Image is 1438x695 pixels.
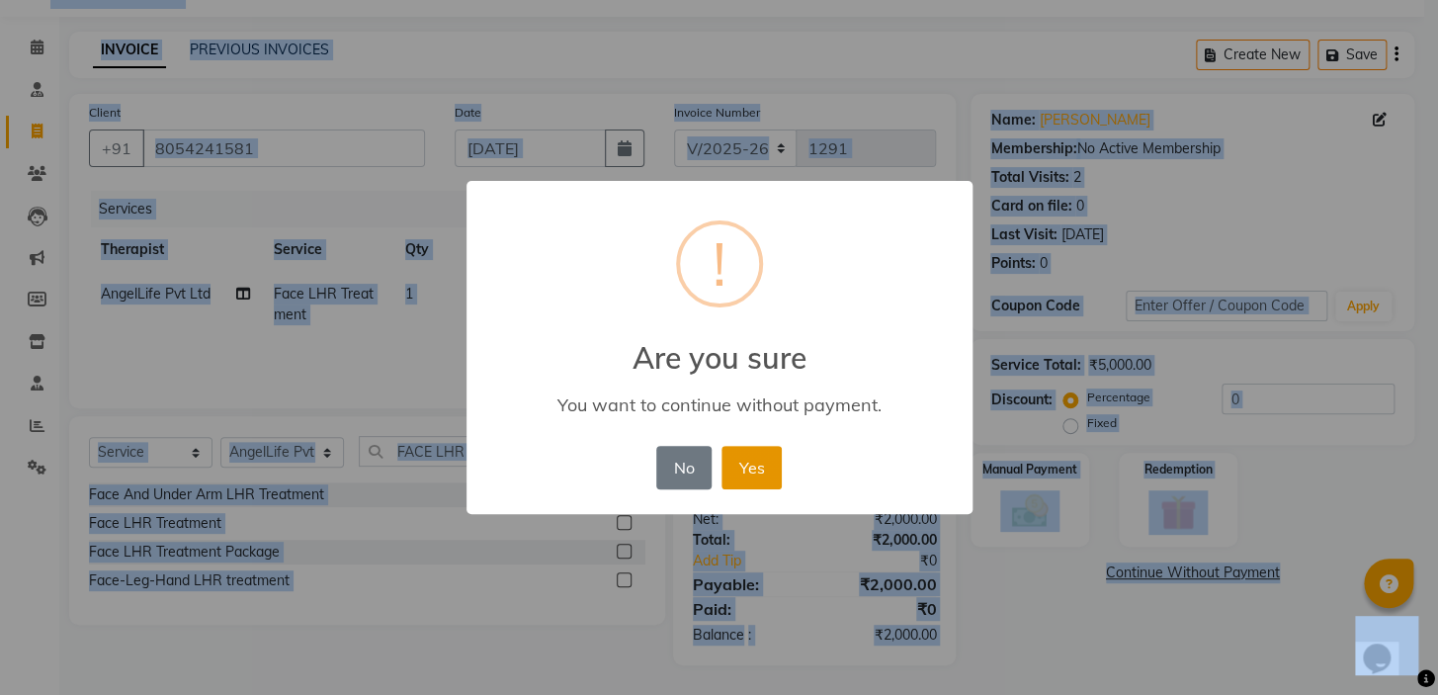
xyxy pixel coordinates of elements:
h2: Are you sure [466,316,973,376]
button: Yes [721,446,782,489]
button: No [656,446,712,489]
div: ! [713,224,726,304]
div: You want to continue without payment. [494,393,943,416]
iframe: chat widget [1355,616,1418,675]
